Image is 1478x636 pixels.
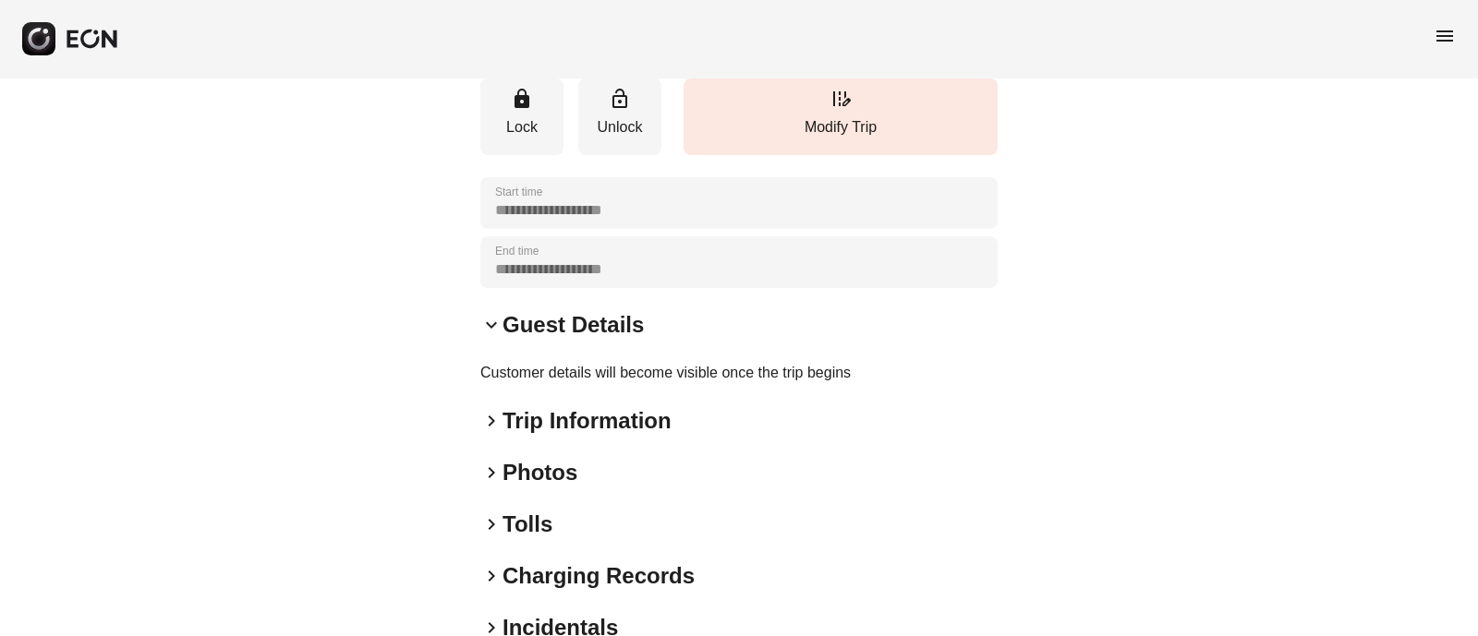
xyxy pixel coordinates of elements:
[693,116,988,138] p: Modify Trip
[511,88,533,110] span: lock
[480,462,503,484] span: keyboard_arrow_right
[490,116,554,138] p: Lock
[480,410,503,432] span: keyboard_arrow_right
[588,116,652,138] p: Unlock
[503,510,552,539] h2: Tolls
[480,362,998,384] p: Customer details will become visible once the trip begins
[503,310,644,340] h2: Guest Details
[830,88,852,110] span: edit_road
[480,565,503,587] span: keyboard_arrow_right
[578,78,661,155] button: Unlock
[503,458,577,487] h2: Photos
[503,406,672,436] h2: Trip Information
[480,78,563,155] button: Lock
[609,88,631,110] span: lock_open
[684,78,998,155] button: Modify Trip
[503,561,695,591] h2: Charging Records
[480,314,503,336] span: keyboard_arrow_down
[480,513,503,535] span: keyboard_arrow_right
[1434,25,1456,47] span: menu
